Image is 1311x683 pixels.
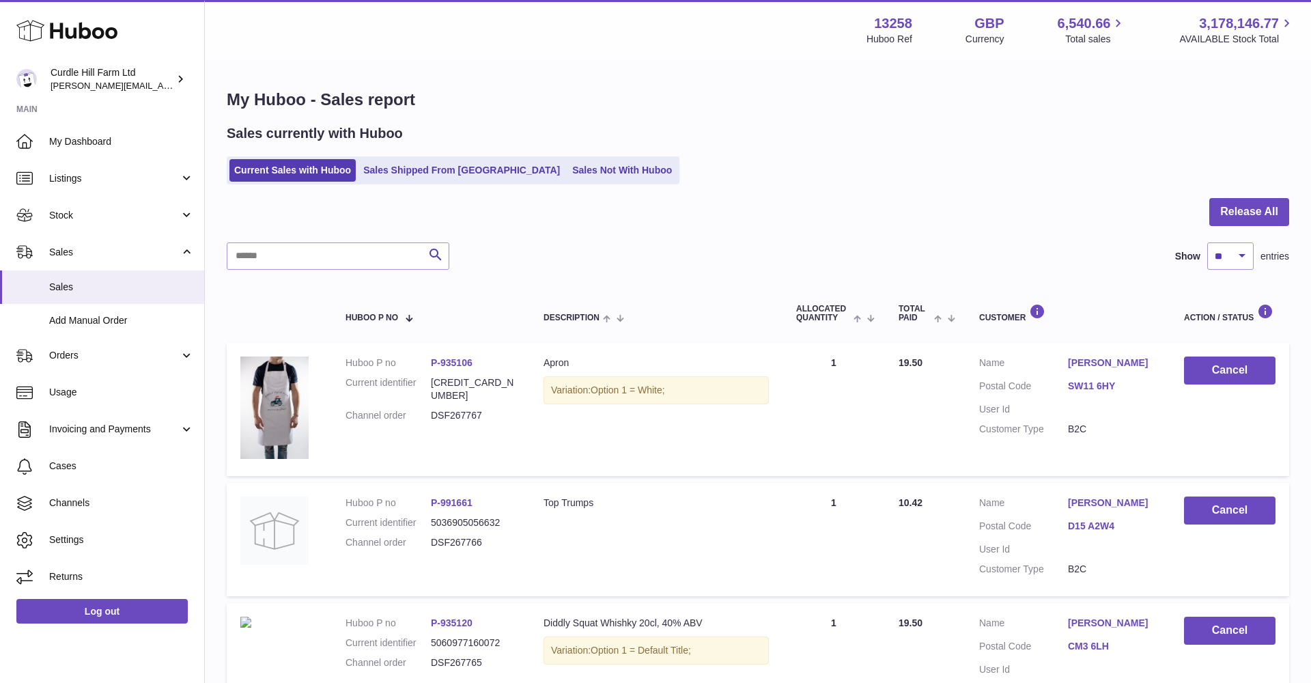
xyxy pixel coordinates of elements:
[899,305,931,322] span: Total paid
[431,409,516,422] dd: DSF267767
[431,637,516,650] dd: 5060977160072
[431,656,516,669] dd: DSF267765
[1068,563,1157,576] dd: B2C
[1068,520,1157,533] a: D15 A2W4
[240,497,309,565] img: no-photo.jpg
[899,497,922,508] span: 10.42
[51,66,173,92] div: Curdle Hill Farm Ltd
[431,516,516,529] dd: 5036905056632
[544,617,769,630] div: Diddly Squat Whishky 20cl, 40% ABV
[979,563,1068,576] dt: Customer Type
[979,403,1068,416] dt: User Id
[346,617,431,630] dt: Huboo P no
[979,543,1068,556] dt: User Id
[1068,357,1157,370] a: [PERSON_NAME]
[783,343,885,476] td: 1
[591,385,665,395] span: Option 1 = White;
[346,637,431,650] dt: Current identifier
[874,14,912,33] strong: 13258
[979,357,1068,373] dt: Name
[16,599,188,624] a: Log out
[1184,617,1275,645] button: Cancel
[49,314,194,327] span: Add Manual Order
[49,423,180,436] span: Invoicing and Payments
[240,617,251,628] img: EOB_7374EOB.jpg
[899,357,922,368] span: 19.50
[1209,198,1289,226] button: Release All
[1199,14,1279,33] span: 3,178,146.77
[49,349,180,362] span: Orders
[49,497,194,510] span: Channels
[544,313,600,322] span: Description
[974,14,1004,33] strong: GBP
[346,536,431,549] dt: Channel order
[1184,357,1275,385] button: Cancel
[346,313,398,322] span: Huboo P no
[591,645,691,656] span: Option 1 = Default Title;
[431,376,516,402] dd: [CREDIT_CARD_NUMBER]
[227,124,403,143] h2: Sales currently with Huboo
[229,159,356,182] a: Current Sales with Huboo
[346,376,431,402] dt: Current identifier
[1068,380,1157,393] a: SW11 6HY
[979,423,1068,436] dt: Customer Type
[979,380,1068,396] dt: Postal Code
[431,357,473,368] a: P-935106
[544,637,769,665] div: Variation:
[1068,423,1157,436] dd: B2C
[796,305,850,322] span: ALLOCATED Quantity
[49,281,194,294] span: Sales
[965,33,1004,46] div: Currency
[544,376,769,404] div: Variation:
[346,656,431,669] dt: Channel order
[358,159,565,182] a: Sales Shipped From [GEOGRAPHIC_DATA]
[49,172,180,185] span: Listings
[431,536,516,549] dd: DSF267766
[49,135,194,148] span: My Dashboard
[544,497,769,510] div: Top Trumps
[346,357,431,370] dt: Huboo P no
[1068,617,1157,630] a: [PERSON_NAME]
[49,570,194,583] span: Returns
[1175,250,1200,263] label: Show
[49,533,194,546] span: Settings
[979,640,1068,656] dt: Postal Code
[240,357,309,459] img: EOB_7605EOB.jpg
[567,159,677,182] a: Sales Not With Huboo
[979,304,1157,322] div: Customer
[1058,14,1127,46] a: 6,540.66 Total sales
[783,483,885,596] td: 1
[1179,33,1295,46] span: AVAILABLE Stock Total
[1179,14,1295,46] a: 3,178,146.77 AVAILABLE Stock Total
[49,386,194,399] span: Usage
[346,497,431,510] dt: Huboo P no
[1065,33,1126,46] span: Total sales
[49,209,180,222] span: Stock
[866,33,912,46] div: Huboo Ref
[1260,250,1289,263] span: entries
[431,497,473,508] a: P-991661
[1058,14,1111,33] span: 6,540.66
[227,89,1289,111] h1: My Huboo - Sales report
[1068,640,1157,653] a: CM3 6LH
[979,520,1068,536] dt: Postal Code
[1184,497,1275,525] button: Cancel
[431,617,473,628] a: P-935120
[51,80,274,91] span: [PERSON_NAME][EMAIL_ADDRESS][DOMAIN_NAME]
[979,617,1068,633] dt: Name
[49,460,194,473] span: Cases
[1068,497,1157,510] a: [PERSON_NAME]
[346,409,431,422] dt: Channel order
[16,69,37,89] img: miranda@diddlysquatfarmshop.com
[1184,304,1275,322] div: Action / Status
[979,497,1068,513] dt: Name
[346,516,431,529] dt: Current identifier
[979,663,1068,676] dt: User Id
[899,617,922,628] span: 19.50
[544,357,769,370] div: Apron
[49,246,180,259] span: Sales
